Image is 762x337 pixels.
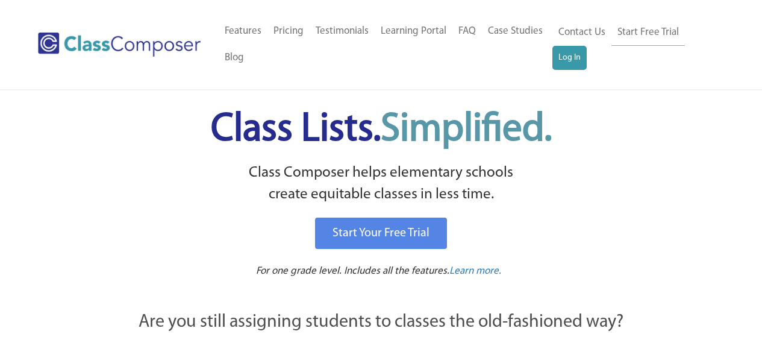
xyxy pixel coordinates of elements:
[219,45,250,71] a: Blog
[211,110,552,150] span: Class Lists.
[482,18,549,45] a: Case Studies
[72,162,690,206] p: Class Composer helps elementary schools create equitable classes in less time.
[267,18,310,45] a: Pricing
[256,266,449,276] span: For one grade level. Includes all the features.
[38,33,201,57] img: Class Composer
[552,19,611,46] a: Contact Us
[315,218,447,249] a: Start Your Free Trial
[452,18,482,45] a: FAQ
[611,19,685,46] a: Start Free Trial
[219,18,552,71] nav: Header Menu
[552,46,587,70] a: Log In
[449,266,501,276] span: Learn more.
[381,110,552,150] span: Simplified.
[333,227,429,239] span: Start Your Free Trial
[74,309,689,336] p: Are you still assigning students to classes the old-fashioned way?
[219,18,267,45] a: Features
[449,264,501,279] a: Learn more.
[375,18,452,45] a: Learning Portal
[310,18,375,45] a: Testimonials
[552,19,715,70] nav: Header Menu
